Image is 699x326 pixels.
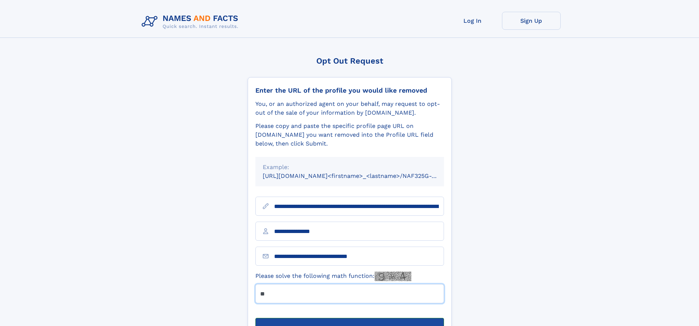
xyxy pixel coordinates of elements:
[255,272,411,281] label: Please solve the following math function:
[255,100,444,117] div: You, or an authorized agent on your behalf, may request to opt-out of the sale of your informatio...
[248,56,452,65] div: Opt Out Request
[255,86,444,94] div: Enter the URL of the profile you would like removed
[502,12,561,30] a: Sign Up
[255,122,444,148] div: Please copy and paste the specific profile page URL on [DOMAIN_NAME] you want removed into the Pr...
[443,12,502,30] a: Log In
[263,163,437,172] div: Example:
[263,172,458,179] small: [URL][DOMAIN_NAME]<firstname>_<lastname>/NAF325G-xxxxxxxx
[139,12,244,32] img: Logo Names and Facts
